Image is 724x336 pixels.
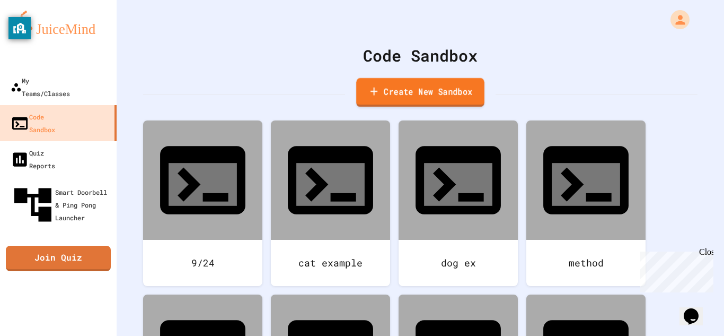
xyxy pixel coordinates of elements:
[636,247,713,292] iframe: chat widget
[11,183,112,227] div: Smart Doorbell & Ping Pong Launcher
[271,120,390,286] a: cat example
[526,120,646,286] a: method
[6,246,111,271] a: Join Quiz
[11,147,55,172] div: Quiz Reports
[659,7,692,32] div: My Account
[4,4,73,67] div: Chat with us now!Close
[526,240,646,286] div: method
[11,110,55,136] div: Code Sandbox
[143,120,262,286] a: 9/24
[356,78,484,107] a: Create New Sandbox
[11,74,70,100] div: My Teams/Classes
[399,240,518,286] div: dog ex
[399,120,518,286] a: dog ex
[143,44,697,67] div: Code Sandbox
[8,17,31,39] button: privacy banner
[11,11,106,38] img: logo-orange.svg
[143,240,262,286] div: 9/24
[679,294,713,325] iframe: chat widget
[271,240,390,286] div: cat example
